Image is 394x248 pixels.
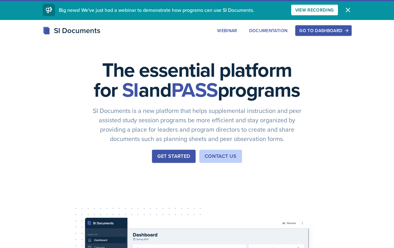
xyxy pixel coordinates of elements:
button: Documentation [245,25,292,36]
span: Big news! We've just had a webinar to demonstrate how programs can use SI Documents. [59,7,254,13]
div: Webinar [217,28,237,33]
div: View Recording [295,7,334,12]
div: SI Documents [43,25,100,36]
div: Get Started [157,153,190,160]
button: Go to Dashboard [295,25,351,36]
button: Get Started [152,150,195,163]
button: Contact Us [199,150,242,163]
button: View Recording [291,5,338,15]
button: Webinar [213,25,241,36]
div: Contact Us [205,153,237,160]
div: Documentation [249,28,288,33]
div: Go to Dashboard [299,28,347,33]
